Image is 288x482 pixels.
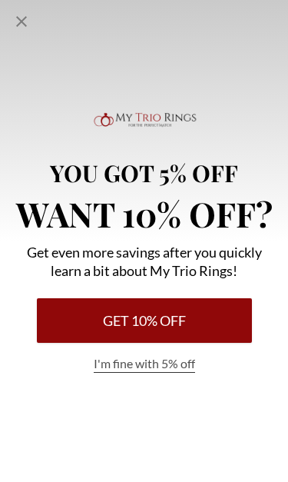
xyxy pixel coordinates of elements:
p: You Got 5% Off [50,161,238,184]
p: Want 10% Off? [16,197,273,231]
button: Get 10% Off [37,298,252,343]
p: Get even more savings after you quickly learn a bit about My Trio Rings! [15,243,274,280]
button: I'm fine with 5% off [94,355,195,373]
div: Close popup [12,12,31,31]
img: Logo [91,109,198,143]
